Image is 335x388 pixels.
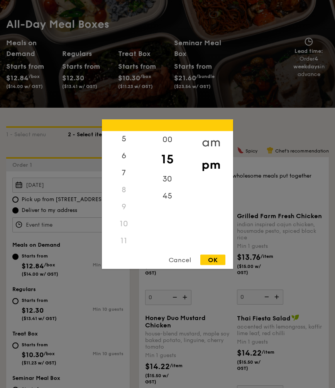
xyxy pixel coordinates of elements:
[161,254,199,265] div: Cancel
[189,153,233,176] div: pm
[146,187,189,204] div: 45
[146,148,189,170] div: 15
[189,131,233,153] div: am
[102,198,146,215] div: 9
[200,254,225,265] div: OK
[102,130,146,147] div: 5
[102,215,146,232] div: 10
[102,181,146,198] div: 8
[146,131,189,148] div: 00
[146,170,189,187] div: 30
[102,164,146,181] div: 7
[102,232,146,249] div: 11
[102,147,146,164] div: 6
